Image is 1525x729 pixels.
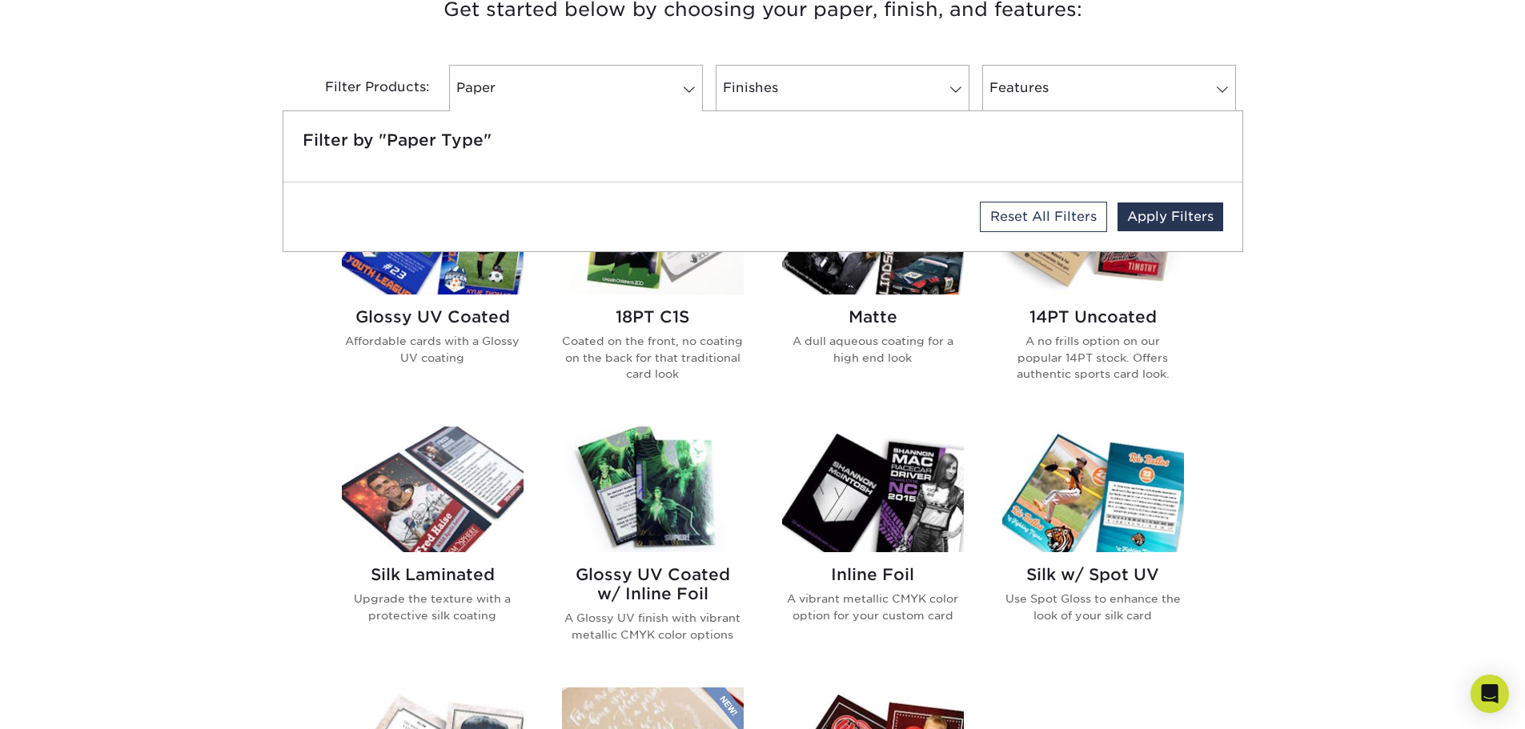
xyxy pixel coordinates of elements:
[449,65,703,111] a: Paper
[1002,427,1184,668] a: Silk w/ Spot UV Trading Cards Silk w/ Spot UV Use Spot Gloss to enhance the look of your silk card
[1002,565,1184,584] h2: Silk w/ Spot UV
[342,427,524,552] img: Silk Laminated Trading Cards
[1002,427,1184,552] img: Silk w/ Spot UV Trading Cards
[980,202,1107,232] a: Reset All Filters
[782,333,964,366] p: A dull aqueous coating for a high end look
[782,591,964,623] p: A vibrant metallic CMYK color option for your custom card
[342,333,524,366] p: Affordable cards with a Glossy UV coating
[782,169,964,407] a: Matte Trading Cards Matte A dull aqueous coating for a high end look
[782,427,964,552] img: Inline Foil Trading Cards
[1002,333,1184,382] p: A no frills option on our popular 14PT stock. Offers authentic sports card look.
[562,333,744,382] p: Coated on the front, no coating on the back for that traditional card look
[342,565,524,584] h2: Silk Laminated
[782,427,964,668] a: Inline Foil Trading Cards Inline Foil A vibrant metallic CMYK color option for your custom card
[982,65,1236,111] a: Features
[1471,675,1509,713] div: Open Intercom Messenger
[562,169,744,407] a: 18PT C1S Trading Cards 18PT C1S Coated on the front, no coating on the back for that traditional ...
[1002,591,1184,623] p: Use Spot Gloss to enhance the look of your silk card
[782,565,964,584] h2: Inline Foil
[1002,307,1184,326] h2: 14PT Uncoated
[342,307,524,326] h2: Glossy UV Coated
[283,65,443,111] div: Filter Products:
[716,65,969,111] a: Finishes
[1002,169,1184,407] a: 14PT Uncoated Trading Cards 14PT Uncoated A no frills option on our popular 14PT stock. Offers au...
[782,307,964,326] h2: Matte
[342,169,524,407] a: Glossy UV Coated Trading Cards Glossy UV Coated Affordable cards with a Glossy UV coating
[562,565,744,603] h2: Glossy UV Coated w/ Inline Foil
[562,307,744,326] h2: 18PT C1S
[303,130,1223,150] h5: Filter by "Paper Type"
[562,427,744,668] a: Glossy UV Coated w/ Inline Foil Trading Cards Glossy UV Coated w/ Inline Foil A Glossy UV finish ...
[342,427,524,668] a: Silk Laminated Trading Cards Silk Laminated Upgrade the texture with a protective silk coating
[1118,202,1223,231] a: Apply Filters
[562,610,744,643] p: A Glossy UV finish with vibrant metallic CMYK color options
[342,591,524,623] p: Upgrade the texture with a protective silk coating
[562,427,744,552] img: Glossy UV Coated w/ Inline Foil Trading Cards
